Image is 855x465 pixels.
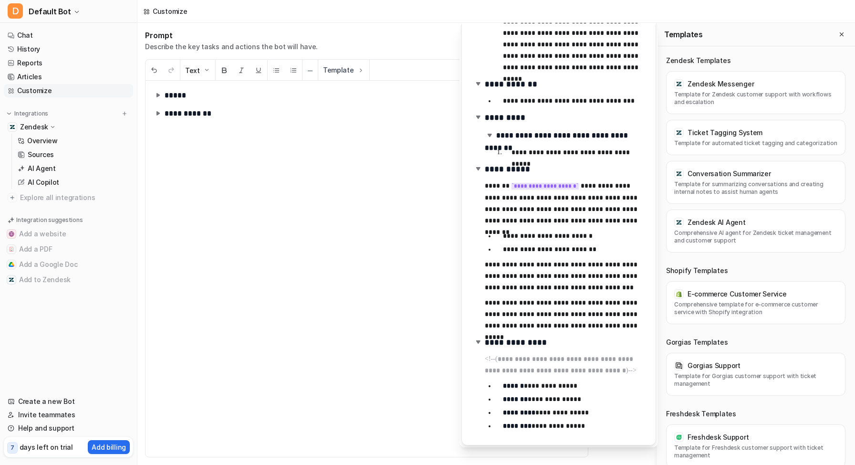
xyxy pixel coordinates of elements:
[6,110,12,117] img: expand menu
[9,262,14,267] img: Add a Google Doc
[666,210,845,253] button: template iconZendesk AI AgentComprehensive AI agent for Zendesk ticket management and customer su...
[4,242,133,257] button: Add a PDFAdd a PDF
[27,136,58,146] p: Overview
[4,226,133,242] button: Add a websiteAdd a website
[688,361,740,370] h3: Gorgias Support
[10,444,14,452] p: 7
[674,372,837,388] p: Template for Gorgias customer support with ticket management
[688,289,786,299] h3: E-commerce Customer Service
[666,281,845,324] button: template iconE-commerce Customer ServiceComprehensive template for e-commerce customer service wi...
[666,338,845,347] h3: Gorgias Templates
[4,191,133,204] a: Explore all integrations
[674,139,837,147] p: Template for automated ticket tagging and categorization
[4,408,133,422] a: Invite teammates
[4,70,133,84] a: Articles
[674,229,837,244] p: Comprehensive AI agent for Zendesk ticket management and customer support
[676,170,682,177] img: template icon
[92,442,126,452] p: Add billing
[674,180,837,196] p: Template for summarizing conversations and creating internal notes to assist human agents
[8,193,17,202] img: explore all integrations
[4,109,51,118] button: Integrations
[485,130,494,140] img: expand-arrow.svg
[28,178,59,187] p: AI Copilot
[14,110,48,117] p: Integrations
[14,134,133,148] a: Overview
[4,84,133,97] a: Customize
[4,422,133,435] a: Help and support
[4,42,133,56] a: History
[666,71,845,114] button: template iconZendesk MessengerTemplate for Zendesk customer support with workflows and escalation
[674,444,837,459] p: Template for Freshdesk customer support with ticket management
[666,56,845,65] h3: Zendesk Templates
[473,79,483,88] img: expand-arrow.svg
[29,5,71,18] span: Default Bot
[688,79,754,89] h3: Zendesk Messenger
[16,216,83,224] p: Integration suggestions
[688,218,746,227] h3: Zendesk AI Agent
[14,148,133,161] a: Sources
[473,112,483,122] img: expand-arrow.svg
[676,129,682,136] img: template icon
[28,164,56,173] p: AI Agent
[836,29,847,40] button: Close flyout
[664,30,702,39] h2: Templates
[9,246,14,252] img: Add a PDF
[4,272,133,287] button: Add to ZendeskAdd to Zendesk
[88,440,130,454] button: Add billing
[666,409,845,419] h3: Freshdesk Templates
[4,395,133,408] a: Create a new Bot
[473,337,483,347] img: expand-arrow.svg
[20,122,48,132] p: Zendesk
[14,176,133,189] a: AI Copilot
[674,91,837,106] p: Template for Zendesk customer support with workflows and escalation
[676,434,682,441] img: template icon
[666,120,845,155] button: template iconTicket Tagging SystemTemplate for automated ticket tagging and categorization
[676,81,682,87] img: template icon
[8,3,23,19] span: D
[676,291,682,297] img: template icon
[10,124,15,130] img: Zendesk
[153,6,187,16] div: Customize
[676,219,682,226] img: template icon
[9,277,14,283] img: Add to Zendesk
[688,128,762,137] h3: Ticket Tagging System
[666,353,845,396] button: template iconGorgias SupportTemplate for Gorgias customer support with ticket management
[676,362,682,369] img: template icon
[4,29,133,42] a: Chat
[473,164,483,173] img: expand-arrow.svg
[4,257,133,272] button: Add a Google DocAdd a Google Doc
[688,169,771,179] h3: Conversation Summarizer
[4,56,133,70] a: Reports
[688,433,749,442] h3: Freshdesk Support
[28,150,54,159] p: Sources
[20,190,129,205] span: Explore all integrations
[14,162,133,175] a: AI Agent
[674,301,837,316] p: Comprehensive template for e-commerce customer service with Shopify integration
[9,231,14,237] img: Add a website
[666,266,845,275] h3: Shopify Templates
[121,110,128,117] img: menu_add.svg
[20,442,73,452] p: days left on trial
[666,161,845,204] button: template iconConversation SummarizerTemplate for summarizing conversations and creating internal ...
